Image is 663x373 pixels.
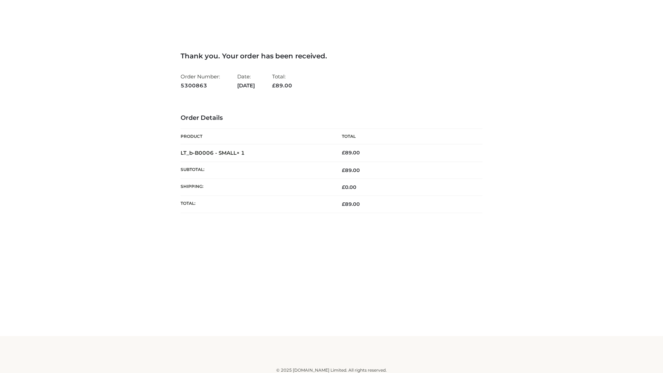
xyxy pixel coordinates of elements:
[342,150,360,156] bdi: 89.00
[181,129,331,144] th: Product
[181,70,220,92] li: Order Number:
[181,52,482,60] h3: Thank you. Your order has been received.
[342,201,345,207] span: £
[237,70,255,92] li: Date:
[272,82,276,89] span: £
[272,70,292,92] li: Total:
[342,167,345,173] span: £
[181,196,331,213] th: Total:
[237,150,245,156] strong: × 1
[181,81,220,90] strong: 5300863
[181,162,331,179] th: Subtotal:
[272,82,292,89] span: 89.00
[181,179,331,196] th: Shipping:
[342,167,360,173] span: 89.00
[181,114,482,122] h3: Order Details
[342,150,345,156] span: £
[237,81,255,90] strong: [DATE]
[181,150,245,156] strong: LT_b-B0006 - SMALL
[342,201,360,207] span: 89.00
[331,129,482,144] th: Total
[342,184,356,190] bdi: 0.00
[342,184,345,190] span: £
